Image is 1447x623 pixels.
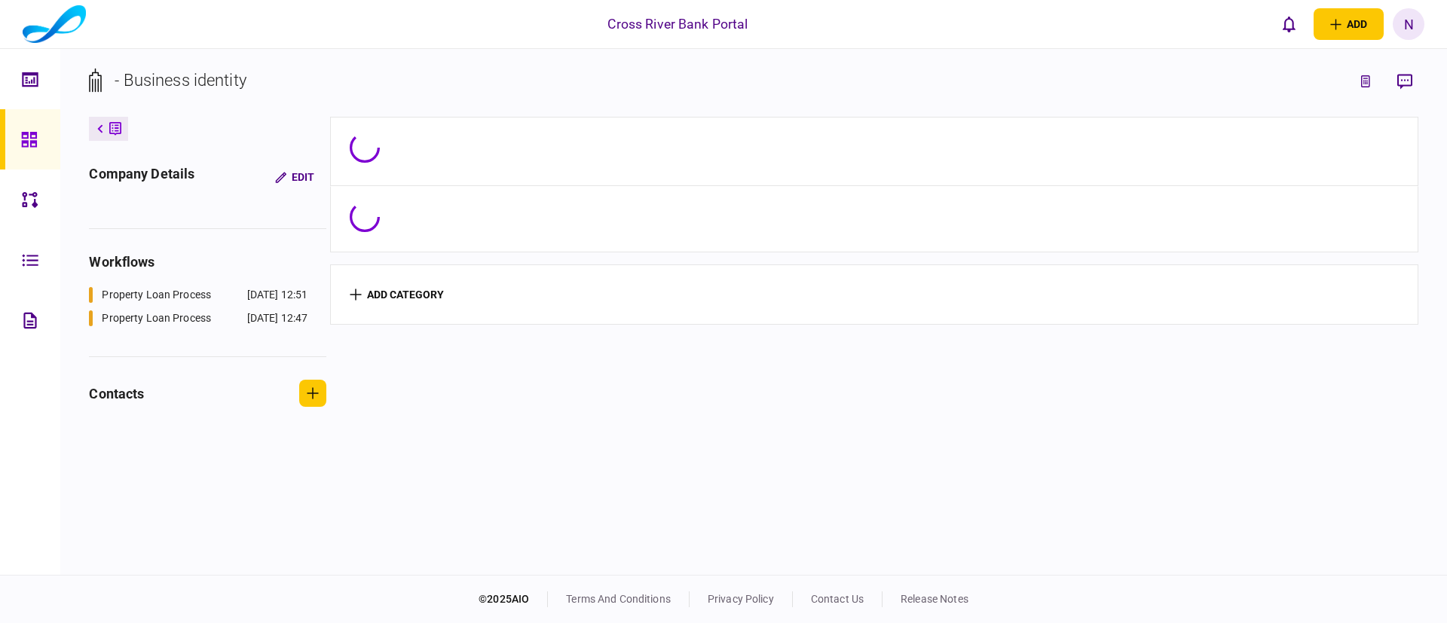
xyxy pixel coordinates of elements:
[479,591,548,607] div: © 2025 AIO
[89,163,194,191] div: company details
[1352,68,1379,95] button: link to underwriting page
[247,287,308,303] div: [DATE] 12:51
[89,383,144,404] div: contacts
[607,14,748,34] div: Cross River Bank Portal
[102,310,211,326] div: Property Loan Process
[89,287,307,303] a: Property Loan Process[DATE] 12:51
[901,593,968,605] a: release notes
[350,289,444,301] button: add category
[263,163,326,191] button: Edit
[811,593,864,605] a: contact us
[1393,8,1424,40] button: N
[89,310,307,326] a: Property Loan Process[DATE] 12:47
[1273,8,1305,40] button: open notifications list
[566,593,671,605] a: terms and conditions
[1314,8,1384,40] button: open adding identity options
[115,68,246,93] div: - Business identity
[247,310,308,326] div: [DATE] 12:47
[89,252,326,272] div: workflows
[23,5,86,43] img: client company logo
[708,593,774,605] a: privacy policy
[102,287,211,303] div: Property Loan Process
